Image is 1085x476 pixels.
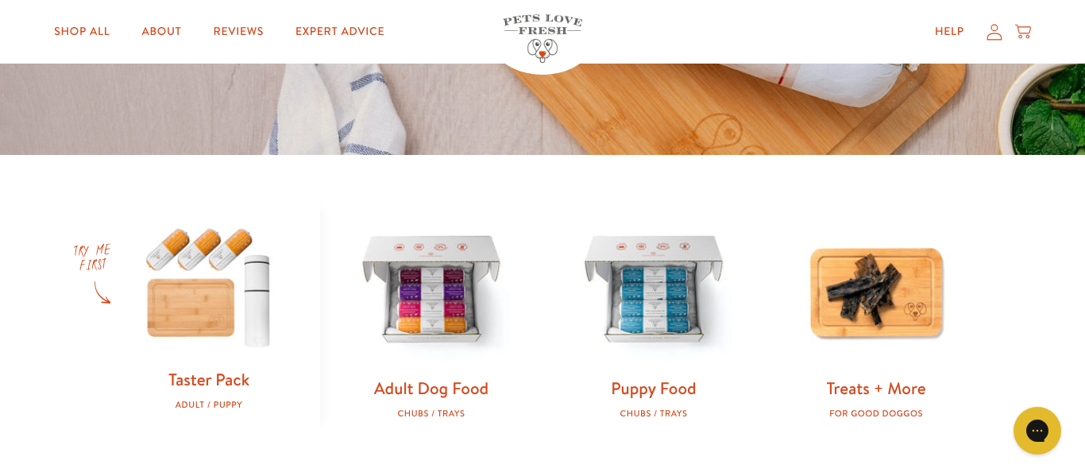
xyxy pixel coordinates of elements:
div: Chubs / Trays [346,408,517,419]
iframe: Gorgias live chat messenger [1006,401,1069,460]
img: Pets Love Fresh [503,14,582,63]
a: Shop All [41,16,122,48]
div: Adult / Puppy [123,400,295,410]
a: Treats + More [826,377,925,400]
a: Expert Advice [283,16,397,48]
a: About [129,16,194,48]
a: Taster Pack [168,368,249,391]
div: Chubs / Trays [568,408,739,419]
a: Help [922,16,977,48]
a: Puppy Food [611,377,696,400]
a: Reviews [201,16,276,48]
a: Adult Dog Food [374,377,488,400]
div: For good doggos [790,408,962,419]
